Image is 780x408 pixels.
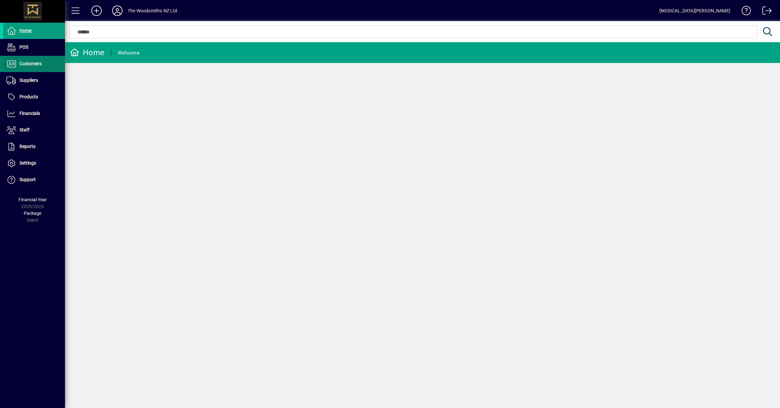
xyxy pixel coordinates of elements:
[19,61,42,66] span: Customers
[24,211,41,216] span: Package
[86,5,107,17] button: Add
[19,144,35,149] span: Reports
[107,5,128,17] button: Profile
[70,47,104,58] div: Home
[3,89,65,105] a: Products
[19,28,32,33] span: Home
[758,1,772,22] a: Logout
[3,39,65,56] a: POS
[3,105,65,122] a: Financials
[3,72,65,89] a: Suppliers
[118,48,139,58] div: Welcome
[3,155,65,171] a: Settings
[19,177,36,182] span: Support
[3,172,65,188] a: Support
[737,1,751,22] a: Knowledge Base
[19,127,30,132] span: Staff
[19,78,38,83] span: Suppliers
[19,111,40,116] span: Financials
[128,6,180,16] div: The Woodsmiths NZ Ltd .
[19,44,28,50] span: POS
[3,139,65,155] a: Reports
[3,56,65,72] a: Customers
[659,6,730,16] div: [MEDICAL_DATA][PERSON_NAME]
[19,197,47,202] span: Financial Year
[19,94,38,99] span: Products
[3,122,65,138] a: Staff
[19,160,36,166] span: Settings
